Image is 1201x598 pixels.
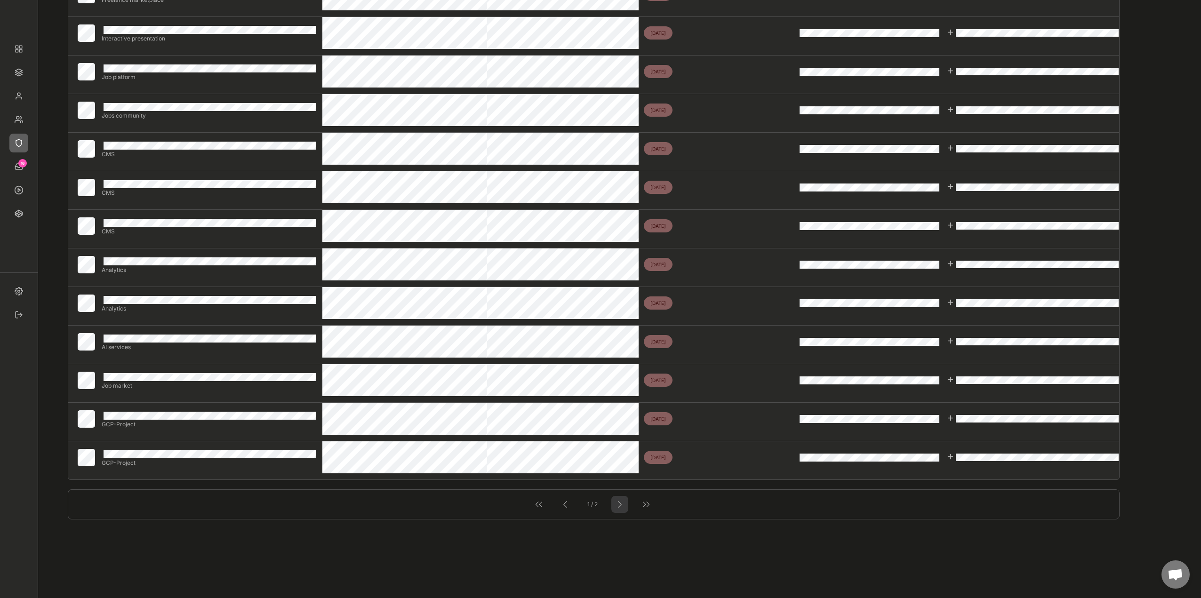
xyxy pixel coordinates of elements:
[18,161,27,165] div: 16
[644,181,673,194] span: [DATE]
[9,134,28,152] div: Compliance
[9,282,28,301] div: Settings
[102,267,317,273] div: Analytics
[102,112,317,119] div: Jobs community
[102,383,317,389] div: Job market
[9,87,28,105] div: Members
[1161,560,1190,589] a: Chat öffnen
[102,35,317,41] div: Interactive presentation
[102,74,317,80] div: Job platform
[644,296,673,310] span: [DATE]
[9,181,28,199] div: Workflows
[9,110,28,129] div: Teams/Circles
[644,26,673,40] span: [DATE]
[102,190,317,196] div: CMS
[644,374,673,387] span: [DATE]
[644,258,673,271] span: [DATE]
[577,498,608,510] div: 1 / 2
[644,451,673,464] span: [DATE]
[9,204,28,223] div: Insights
[644,219,673,232] span: [DATE]
[102,460,317,466] div: GCP-Project
[644,142,673,155] span: [DATE]
[102,305,317,311] div: Analytics
[644,412,673,425] span: [DATE]
[102,151,317,157] div: CMS
[9,40,28,58] div: Overview
[102,421,317,427] div: GCP-Project
[644,104,673,117] span: [DATE]
[644,65,673,78] span: [DATE]
[9,9,28,28] div: eCademy GmbH - Marcel Lennartz (owner)
[644,335,673,348] span: [DATE]
[102,344,317,350] div: AI services
[102,228,317,234] div: CMS
[9,305,28,324] div: Sign out
[9,63,28,82] div: Apps
[9,157,28,176] div: Requests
